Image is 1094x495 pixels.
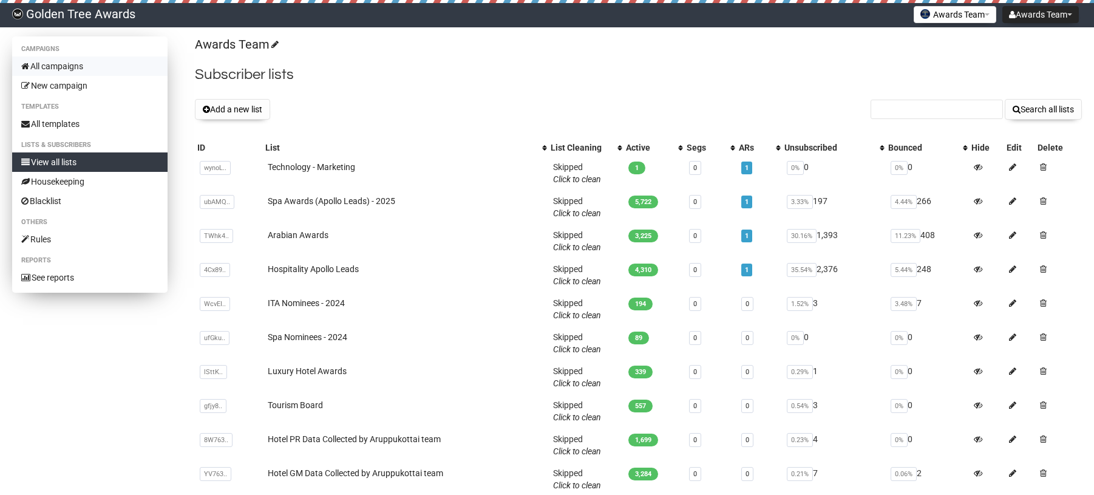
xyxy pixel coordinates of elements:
span: 0.21% [787,467,813,481]
span: 4.44% [891,195,917,209]
a: 0 [693,300,697,308]
button: Add a new list [195,99,270,120]
th: Unsubscribed: No sort applied, activate to apply an ascending sort [782,139,886,156]
a: All campaigns [12,56,168,76]
a: 1 [745,266,749,274]
h2: Subscriber lists [195,64,1082,86]
div: Hide [971,142,1002,154]
img: favicons [920,9,930,19]
th: Delete: No sort applied, sorting is disabled [1035,139,1082,156]
span: 0% [891,365,908,379]
th: Bounced: No sort applied, activate to apply an ascending sort [886,139,969,156]
a: 0 [693,232,697,240]
span: Skipped [553,264,601,286]
span: 5,722 [628,196,658,208]
span: 3.33% [787,195,813,209]
th: Segs: No sort applied, activate to apply an ascending sort [684,139,736,156]
span: 0.23% [787,433,813,447]
span: ubAMQ.. [200,195,234,209]
div: Segs [687,142,724,154]
span: Skipped [553,298,601,320]
span: TWhk4.. [200,229,233,243]
span: 0% [891,433,908,447]
td: 0 [886,428,969,462]
a: Click to clean [553,480,601,490]
a: 0 [746,470,749,478]
a: 1 [745,232,749,240]
th: Active: No sort applied, activate to apply an ascending sort [623,139,684,156]
a: Spa Nominees - 2024 [268,332,347,342]
span: 0% [891,161,908,175]
span: 0% [891,399,908,413]
a: Click to clean [553,344,601,354]
td: 408 [886,224,969,258]
a: Click to clean [553,310,601,320]
span: Skipped [553,434,601,456]
span: 0.06% [891,467,917,481]
span: ufGku.. [200,331,229,345]
span: 4,310 [628,264,658,276]
a: Hotel GM Data Collected by Aruppukottai team [268,468,443,478]
a: Click to clean [553,174,601,184]
td: 248 [886,258,969,292]
span: 4Cx89.. [200,263,230,277]
a: 0 [746,300,749,308]
th: List Cleaning: No sort applied, activate to apply an ascending sort [548,139,623,156]
span: YV763.. [200,467,231,481]
td: 197 [782,190,886,224]
span: 0% [787,161,804,175]
span: 3,225 [628,230,658,242]
div: Bounced [888,142,957,154]
li: Reports [12,253,168,268]
li: Others [12,215,168,230]
div: ARs [739,142,770,154]
li: Lists & subscribers [12,138,168,152]
td: 0 [782,156,886,190]
span: 0.29% [787,365,813,379]
a: 0 [693,368,697,376]
span: 339 [628,366,653,378]
a: Blacklist [12,191,168,211]
a: 0 [693,266,697,274]
td: 2,376 [782,258,886,292]
a: Hotel PR Data Collected by Aruppukottai team [268,434,441,444]
td: 266 [886,190,969,224]
a: View all lists [12,152,168,172]
a: Tourism Board [268,400,323,410]
button: Search all lists [1005,99,1082,120]
span: 557 [628,400,653,412]
a: 0 [746,368,749,376]
span: 0% [787,331,804,345]
a: 0 [693,164,697,172]
li: Campaigns [12,42,168,56]
span: 11.23% [891,229,920,243]
img: f8b559bad824ed76f7defaffbc1b54fa [12,9,23,19]
div: List [265,142,535,154]
td: 1 [782,360,886,394]
a: 1 [745,164,749,172]
span: 3,284 [628,468,658,480]
td: 3 [782,292,886,326]
a: 0 [693,198,697,206]
div: Unsubscribed [784,142,874,154]
td: 1,393 [782,224,886,258]
th: List: No sort applied, activate to apply an ascending sort [263,139,548,156]
td: 3 [782,394,886,428]
div: Delete [1038,142,1079,154]
span: 89 [628,332,649,344]
span: Skipped [553,332,601,354]
a: 0 [746,436,749,444]
a: Housekeeping [12,172,168,191]
a: Click to clean [553,208,601,218]
span: gfjy8.. [200,399,226,413]
li: Templates [12,100,168,114]
th: Edit: No sort applied, sorting is disabled [1004,139,1035,156]
span: wynoL.. [200,161,231,175]
a: Rules [12,230,168,249]
span: 30.16% [787,229,817,243]
span: 5.44% [891,263,917,277]
td: 0 [886,394,969,428]
a: New campaign [12,76,168,95]
span: 0.54% [787,399,813,413]
a: Click to clean [553,412,601,422]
